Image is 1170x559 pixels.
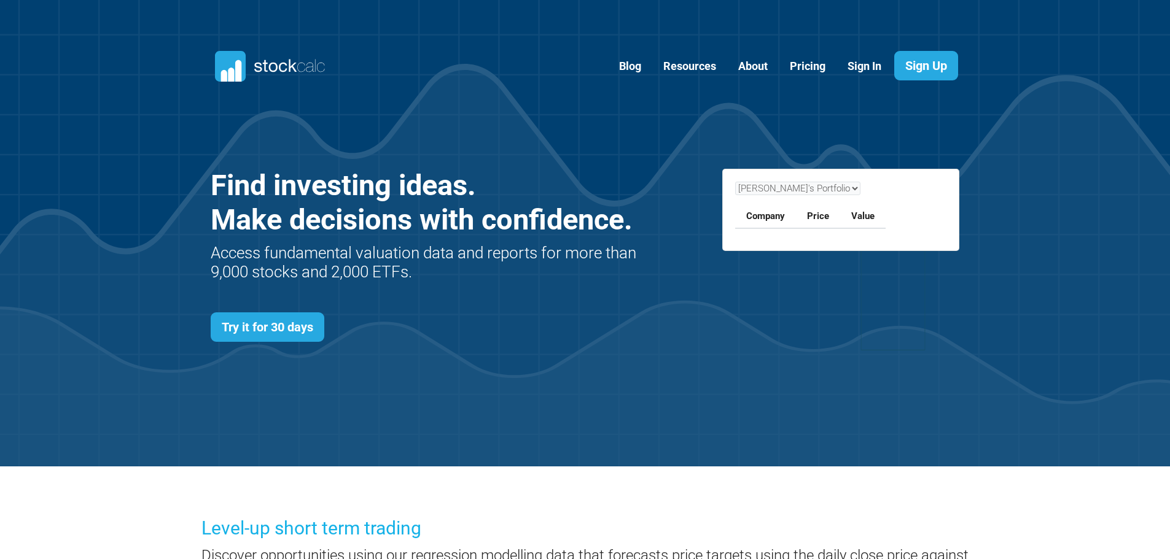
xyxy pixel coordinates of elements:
[735,204,796,229] th: Company
[654,52,725,82] a: Resources
[894,51,958,80] a: Sign Up
[211,244,640,282] h2: Access fundamental valuation data and reports for more than 9,000 stocks and 2,000 ETFs.
[729,52,777,82] a: About
[201,515,969,541] h3: Level-up short term trading
[610,52,650,82] a: Blog
[781,52,835,82] a: Pricing
[211,168,640,237] h1: Find investing ideas. Make decisions with confidence.
[840,204,886,229] th: Value
[796,204,840,229] th: Price
[211,312,324,342] a: Try it for 30 days
[838,52,891,82] a: Sign In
